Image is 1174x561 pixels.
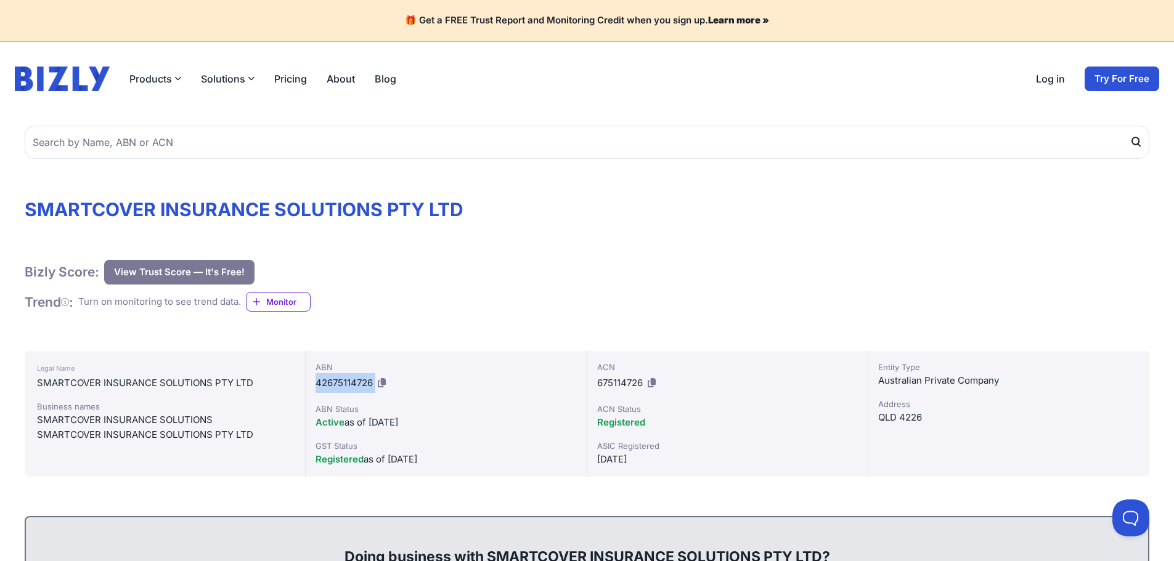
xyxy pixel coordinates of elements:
[878,410,1139,425] div: QLD 4226
[15,15,1159,26] h4: 🎁 Get a FREE Trust Report and Monitoring Credit when you sign up.
[1085,67,1159,91] a: Try For Free
[597,361,858,373] div: ACN
[597,440,858,452] div: ASIC Registered
[37,361,293,376] div: Legal Name
[316,440,576,452] div: GST Status
[274,71,307,86] a: Pricing
[37,376,293,390] div: SMARTCOVER INSURANCE SOLUTIONS PTY LTD
[708,14,769,26] a: Learn more »
[597,452,858,467] div: [DATE]
[316,403,576,415] div: ABN Status
[375,71,396,86] a: Blog
[104,260,255,285] button: View Trust Score — It's Free!
[316,453,364,465] span: Registered
[246,292,311,312] a: Monitor
[37,413,293,427] div: SMARTCOVER INSURANCE SOLUTIONS
[597,403,858,415] div: ACN Status
[316,361,576,373] div: ABN
[878,361,1139,373] div: Entity Type
[316,452,576,467] div: as of [DATE]
[316,377,373,389] span: 42675114726
[878,373,1139,388] div: Australian Private Company
[201,71,255,86] button: Solutions
[78,295,241,309] div: Turn on monitoring to see trend data.
[878,398,1139,410] div: Address
[25,126,1149,159] input: Search by Name, ABN or ACN
[25,294,73,310] h1: Trend :
[25,264,99,280] h1: Bizly Score:
[37,427,293,442] div: SMARTCOVER INSURANCE SOLUTIONS PTY LTD
[597,377,643,389] span: 675114726
[316,415,576,430] div: as of [DATE]
[266,296,310,308] span: Monitor
[1112,499,1149,536] iframe: Toggle Customer Support
[316,416,344,428] span: Active
[327,71,355,86] a: About
[25,198,1149,220] h1: SMARTCOVER INSURANCE SOLUTIONS PTY LTD
[129,71,181,86] button: Products
[597,416,645,428] span: Registered
[37,400,293,413] div: Business names
[1036,71,1065,86] a: Log in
